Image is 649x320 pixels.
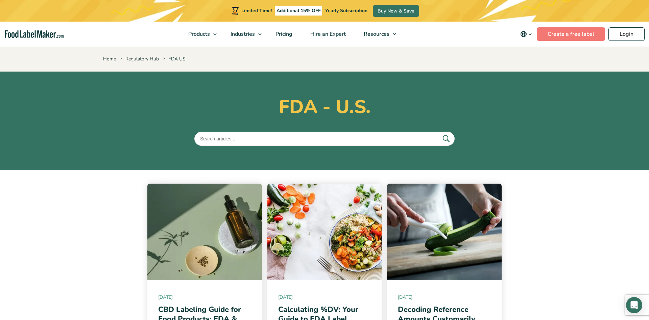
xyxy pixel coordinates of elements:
a: Hire an Expert [302,22,353,47]
span: [DATE] [278,294,371,301]
a: Login [608,27,645,41]
span: Limited Time! [241,7,272,14]
span: [DATE] [158,294,251,301]
a: Regulatory Hub [125,56,159,62]
span: Industries [229,30,256,38]
span: Resources [362,30,390,38]
a: Buy Now & Save [373,5,419,17]
input: Search articles... [194,132,455,146]
span: [DATE] [398,294,491,301]
span: Products [186,30,211,38]
a: Resources [355,22,400,47]
a: Create a free label [537,27,605,41]
a: Pricing [267,22,300,47]
h1: FDA - U.S. [103,96,546,118]
a: Home [103,56,116,62]
span: Additional 15% OFF [275,6,322,16]
a: Products [179,22,220,47]
span: FDA US [162,56,186,62]
a: Industries [222,22,265,47]
span: Pricing [273,30,293,38]
span: Yearly Subscription [325,7,367,14]
div: Open Intercom Messenger [626,297,642,313]
span: Hire an Expert [308,30,346,38]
